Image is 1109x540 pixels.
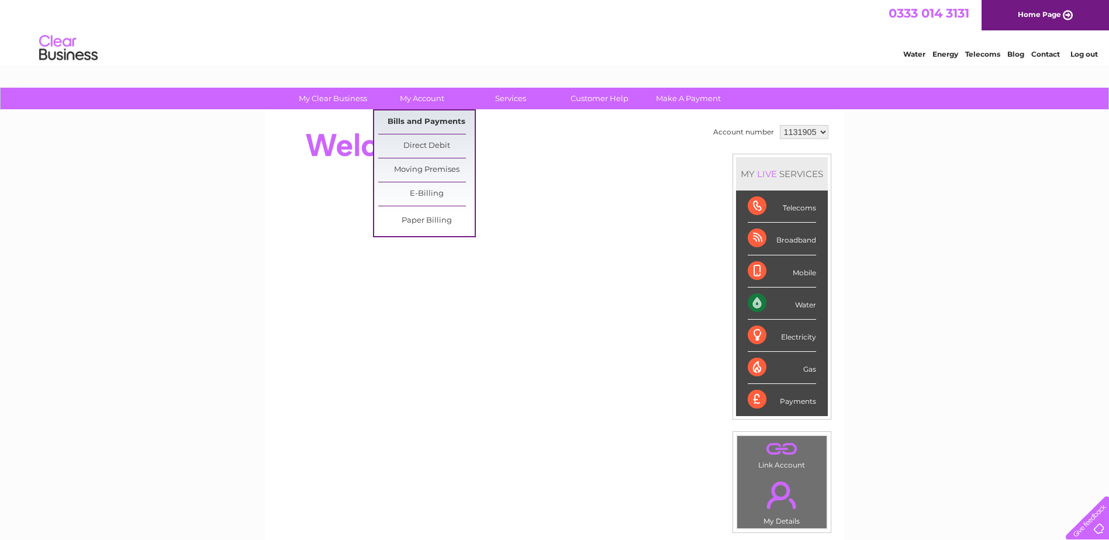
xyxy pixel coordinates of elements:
[378,182,475,206] a: E-Billing
[1031,50,1060,58] a: Contact
[279,6,831,57] div: Clear Business is a trading name of Verastar Limited (registered in [GEOGRAPHIC_DATA] No. 3667643...
[748,288,816,320] div: Water
[740,439,824,459] a: .
[748,191,816,223] div: Telecoms
[378,110,475,134] a: Bills and Payments
[374,88,470,109] a: My Account
[551,88,648,109] a: Customer Help
[889,6,969,20] a: 0333 014 3131
[736,157,828,191] div: MY SERVICES
[462,88,559,109] a: Services
[39,30,98,66] img: logo.png
[710,122,777,142] td: Account number
[755,168,779,179] div: LIVE
[640,88,737,109] a: Make A Payment
[748,352,816,384] div: Gas
[737,435,827,472] td: Link Account
[378,134,475,158] a: Direct Debit
[748,223,816,255] div: Broadband
[965,50,1000,58] a: Telecoms
[378,209,475,233] a: Paper Billing
[748,320,816,352] div: Electricity
[737,472,827,529] td: My Details
[1070,50,1098,58] a: Log out
[932,50,958,58] a: Energy
[748,255,816,288] div: Mobile
[1007,50,1024,58] a: Blog
[903,50,925,58] a: Water
[748,384,816,416] div: Payments
[740,475,824,515] a: .
[285,88,381,109] a: My Clear Business
[378,158,475,182] a: Moving Premises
